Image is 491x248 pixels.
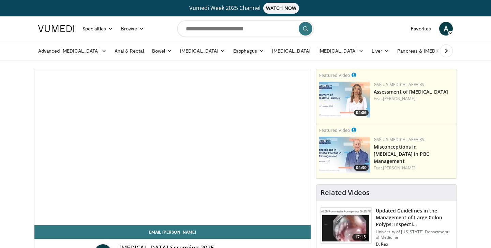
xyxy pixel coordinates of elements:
a: [PERSON_NAME] [383,165,415,171]
a: [MEDICAL_DATA] [268,44,314,58]
a: A [439,22,453,36]
img: 31b7e813-d228-42d3-be62-e44350ef88b5.jpg.150x105_q85_crop-smart_upscale.jpg [319,82,370,118]
h3: Updated Guidelines in the Management of Large Colon Polyps: Inspecti… [376,207,452,228]
a: Vumedi Week 2025 ChannelWATCH NOW [39,3,452,14]
a: Assessment of [MEDICAL_DATA] [374,88,448,95]
small: Featured Video [319,127,350,133]
a: [MEDICAL_DATA] [176,44,229,58]
div: Feat. [374,165,454,171]
a: Advanced [MEDICAL_DATA] [34,44,110,58]
span: WATCH NOW [263,3,299,14]
span: 04:06 [354,110,369,116]
a: Misconceptions in [MEDICAL_DATA] in PBC Management [374,143,429,164]
input: Search topics, interventions [177,20,314,37]
a: 04:06 [319,82,370,118]
a: Anal & Rectal [110,44,148,58]
a: Email [PERSON_NAME] [34,225,311,239]
a: [MEDICAL_DATA] [314,44,368,58]
span: 04:30 [354,165,369,171]
p: D. Rex [376,242,452,247]
a: [PERSON_NAME] [383,96,415,101]
span: 17:15 [352,234,369,240]
img: dfcfcb0d-b871-4e1a-9f0c-9f64970f7dd8.150x105_q85_crop-smart_upscale.jpg [321,208,371,243]
a: Esophagus [229,44,268,58]
a: Specialties [78,22,117,36]
div: Feat. [374,96,454,102]
img: aa8aa058-1558-4842-8c0c-0d4d7a40e65d.jpg.150x105_q85_crop-smart_upscale.jpg [319,137,370,173]
video-js: Video Player [34,69,311,225]
p: University of [US_STATE] Department of Medicine [376,229,452,240]
a: Liver [368,44,393,58]
a: 04:30 [319,137,370,173]
a: Bowel [148,44,176,58]
h4: Related Videos [321,189,370,197]
a: Pancreas & [MEDICAL_DATA] [393,44,473,58]
a: GSK US Medical Affairs [374,82,425,87]
a: Browse [117,22,148,36]
small: Featured Video [319,72,350,78]
a: Favorites [407,22,435,36]
img: VuMedi Logo [38,25,74,32]
a: GSK US Medical Affairs [374,137,425,142]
